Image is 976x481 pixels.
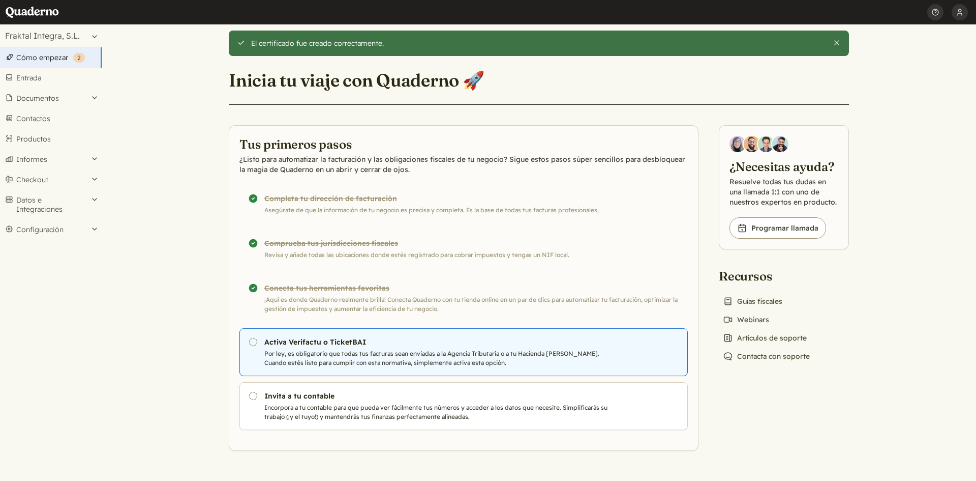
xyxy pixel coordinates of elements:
[239,136,688,152] h2: Tus primeros pasos
[229,69,484,92] h1: Inicia tu viaje con Quaderno 🚀
[264,337,611,347] h3: Activa Verifactu o TicketBAI
[729,158,838,175] h2: ¿Necesitas ayuda?
[264,349,611,367] p: Por ley, es obligatorio que todas tus facturas sean enviadas a la Agencia Tributaria o a tu Hacie...
[77,54,81,62] span: 2
[719,313,773,327] a: Webinars
[251,39,825,48] div: El certificado fue creado correctamente.
[239,328,688,376] a: Activa Verifactu o TicketBAI Por ley, es obligatorio que todas tus facturas sean enviadas a la Ag...
[833,39,841,47] button: Cierra esta alerta
[729,217,826,239] a: Programar llamada
[719,349,814,363] a: Contacta con soporte
[772,136,788,152] img: Javier Rubio, DevRel at Quaderno
[239,382,688,430] a: Invita a tu contable Incorpora a tu contable para que pueda ver fácilmente tus números y acceder ...
[729,136,746,152] img: Diana Carrasco, Account Executive at Quaderno
[264,403,611,421] p: Incorpora a tu contable para que pueda ver fácilmente tus números y acceder a los datos que neces...
[719,268,814,284] h2: Recursos
[744,136,760,152] img: Jairo Fumero, Account Executive at Quaderno
[758,136,774,152] img: Ivo Oltmans, Business Developer at Quaderno
[719,331,811,345] a: Artículos de soporte
[264,391,611,401] h3: Invita a tu contable
[729,177,838,207] p: Resuelve todas tus dudas en una llamada 1:1 con uno de nuestros expertos en producto.
[719,294,786,308] a: Guías fiscales
[239,154,688,175] p: ¿Listo para automatizar la facturación y las obligaciones fiscales de tu negocio? Sigue estos pas...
